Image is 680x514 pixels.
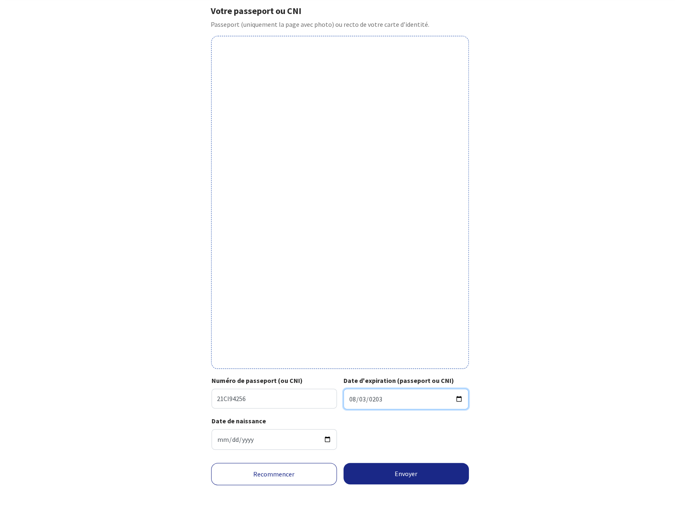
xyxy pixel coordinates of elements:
[212,417,266,425] strong: Date de naissance
[212,376,303,385] strong: Numéro de passeport (ou CNI)
[211,463,337,485] a: Recommencer
[344,463,469,484] button: Envoyer
[211,5,469,16] h1: Votre passeport ou CNI
[211,19,469,29] p: Passeport (uniquement la page avec photo) ou recto de votre carte d’identité.
[344,376,454,385] strong: Date d'expiration (passeport ou CNI)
